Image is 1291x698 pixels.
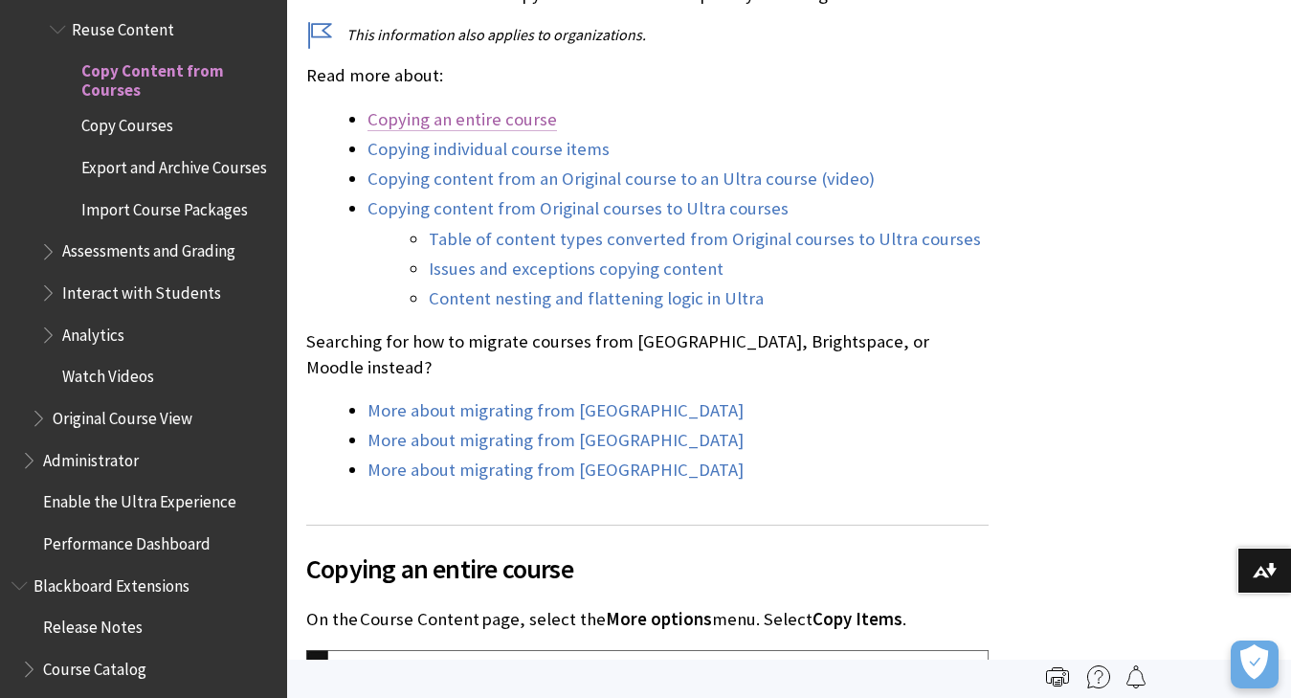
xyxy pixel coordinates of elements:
[81,193,248,219] span: Import Course Packages
[306,329,989,379] p: Searching for how to migrate courses from [GEOGRAPHIC_DATA], Brightspace, or Moodle instead?
[429,287,764,310] a: Content nesting and flattening logic in Ultra
[367,459,744,482] a: More about migrating from [GEOGRAPHIC_DATA]
[1231,641,1279,688] button: فتح التفضيلات
[429,258,723,281] a: Issues and exceptions copying content
[367,108,557,131] a: Copying an entire course
[62,319,124,345] span: Analytics
[43,611,143,637] span: Release Notes
[812,608,902,630] span: Copy Items
[306,607,989,632] p: On the Course Content page, select the menu. Select .
[367,168,875,191] a: Copying content from an Original course to an Ultra course (video)
[306,63,989,88] p: Read more about:
[606,608,712,630] span: More options
[43,653,146,679] span: Course Catalog
[33,570,189,596] span: Blackboard Extensions
[429,228,981,251] a: Table of content types converted from Original courses to Ultra courses
[1046,665,1069,688] img: Print
[306,24,989,45] p: This information also applies to organizations.
[367,197,789,220] a: Copying content from Original courses to Ultra courses
[62,236,235,261] span: Assessments and Grading
[367,429,744,452] a: More about migrating from [GEOGRAPHIC_DATA]
[1124,665,1147,688] img: Follow this page
[43,486,236,512] span: Enable the Ultra Experience
[367,399,744,422] a: More about migrating from [GEOGRAPHIC_DATA]
[53,402,192,428] span: Original Course View
[306,549,989,589] span: Copying an entire course
[367,138,610,161] a: Copying individual course items
[62,277,221,303] span: Interact with Students
[62,361,154,387] span: Watch Videos
[81,55,274,100] span: Copy Content from Courses
[81,151,267,177] span: Export and Archive Courses
[43,444,139,470] span: Administrator
[1087,665,1110,688] img: More help
[81,110,173,136] span: Copy Courses
[43,528,211,553] span: Performance Dashboard
[72,13,174,39] span: Reuse Content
